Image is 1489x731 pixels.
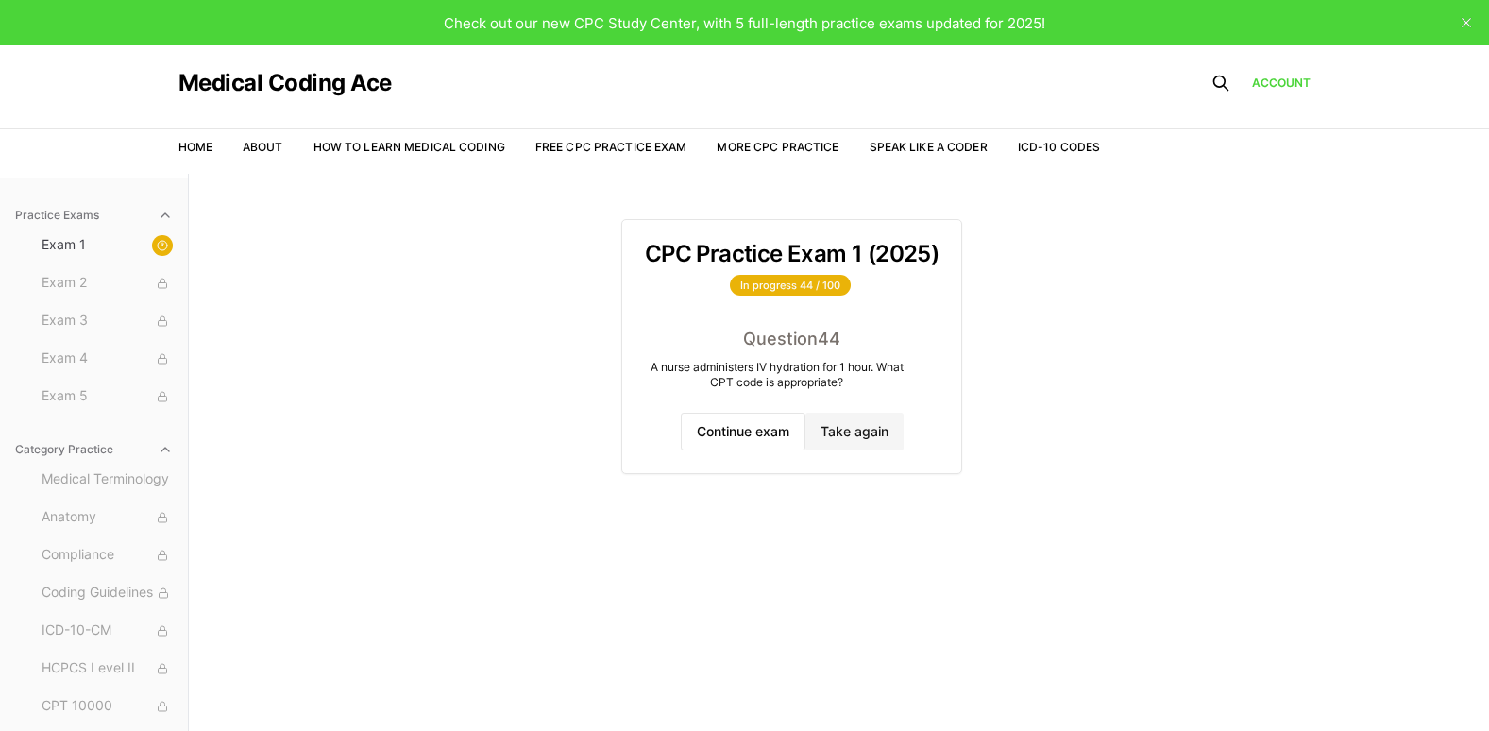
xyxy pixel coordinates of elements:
[34,268,180,298] button: Exam 2
[645,360,909,390] div: A nurse administers IV hydration for 1 hour. What CPT code is appropriate?
[8,200,180,230] button: Practice Exams
[42,386,173,407] span: Exam 5
[8,434,180,465] button: Category Practice
[681,413,805,450] button: Continue exam
[1018,140,1100,154] a: ICD-10 Codes
[34,306,180,336] button: Exam 3
[42,348,173,369] span: Exam 4
[34,616,180,646] button: ICD-10-CM
[34,540,180,570] button: Compliance
[34,691,180,722] button: CPT 10000
[34,382,180,412] button: Exam 5
[34,465,180,495] button: Medical Terminology
[313,140,505,154] a: How to Learn Medical Coding
[243,140,283,154] a: About
[730,275,851,296] div: In progress 44 / 100
[645,326,939,352] div: Question 44
[34,344,180,374] button: Exam 4
[444,14,1045,32] span: Check out our new CPC Study Center, with 5 full-length practice exams updated for 2025!
[645,243,939,265] h3: CPC Practice Exam 1 (2025)
[34,578,180,608] button: Coding Guidelines
[42,620,173,641] span: ICD-10-CM
[178,72,392,94] a: Medical Coding Ace
[34,654,180,684] button: HCPCS Level II
[42,273,173,294] span: Exam 2
[535,140,687,154] a: Free CPC Practice Exam
[42,235,173,256] span: Exam 1
[42,696,173,717] span: CPT 10000
[178,140,212,154] a: Home
[34,502,180,533] button: Anatomy
[42,469,173,490] span: Medical Terminology
[42,583,173,603] span: Coding Guidelines
[805,413,904,450] button: Take again
[42,311,173,331] span: Exam 3
[870,140,988,154] a: Speak Like a Coder
[42,658,173,679] span: HCPCS Level II
[1252,75,1311,92] a: Account
[42,507,173,528] span: Anatomy
[717,140,838,154] a: More CPC Practice
[1451,8,1481,38] button: close
[42,545,173,566] span: Compliance
[34,230,180,261] button: Exam 1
